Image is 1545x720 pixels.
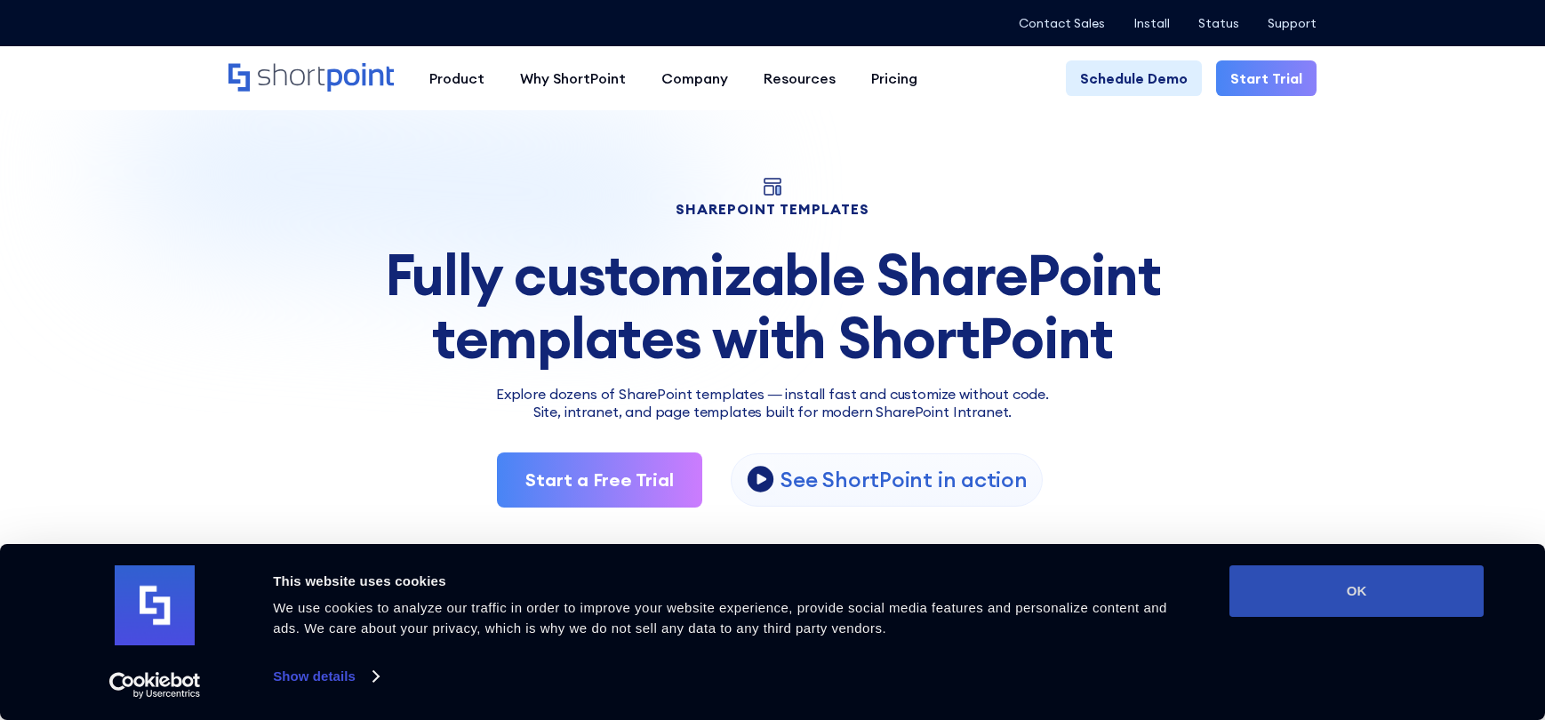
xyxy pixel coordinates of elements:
[429,68,484,89] div: Product
[228,383,1317,404] p: Explore dozens of SharePoint templates — install fast and customize without code.
[781,466,1027,493] p: See ShortPoint in action
[1019,16,1105,30] a: Contact Sales
[644,60,746,96] a: Company
[661,68,728,89] div: Company
[1133,16,1170,30] a: Install
[273,663,378,690] a: Show details
[746,60,853,96] a: Resources
[1268,16,1317,30] a: Support
[1216,60,1317,96] a: Start Trial
[853,60,935,96] a: Pricing
[764,68,836,89] div: Resources
[273,571,1189,592] div: This website uses cookies
[497,452,702,508] a: Start a Free Trial
[1225,514,1545,720] iframe: Chat Widget
[1066,60,1202,96] a: Schedule Demo
[502,60,644,96] a: Why ShortPoint
[228,63,394,93] a: Home
[731,453,1042,507] a: open lightbox
[1229,565,1484,617] button: OK
[228,404,1317,420] h2: Site, intranet, and page templates built for modern SharePoint Intranet.
[273,600,1167,636] span: We use cookies to analyze our traffic in order to improve your website experience, provide social...
[412,60,502,96] a: Product
[228,203,1317,215] h1: SHAREPOINT TEMPLATES
[520,68,626,89] div: Why ShortPoint
[1198,16,1239,30] a: Status
[228,244,1317,369] div: Fully customizable SharePoint templates with ShortPoint
[77,672,233,699] a: Usercentrics Cookiebot - opens in a new window
[871,68,917,89] div: Pricing
[115,565,195,645] img: logo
